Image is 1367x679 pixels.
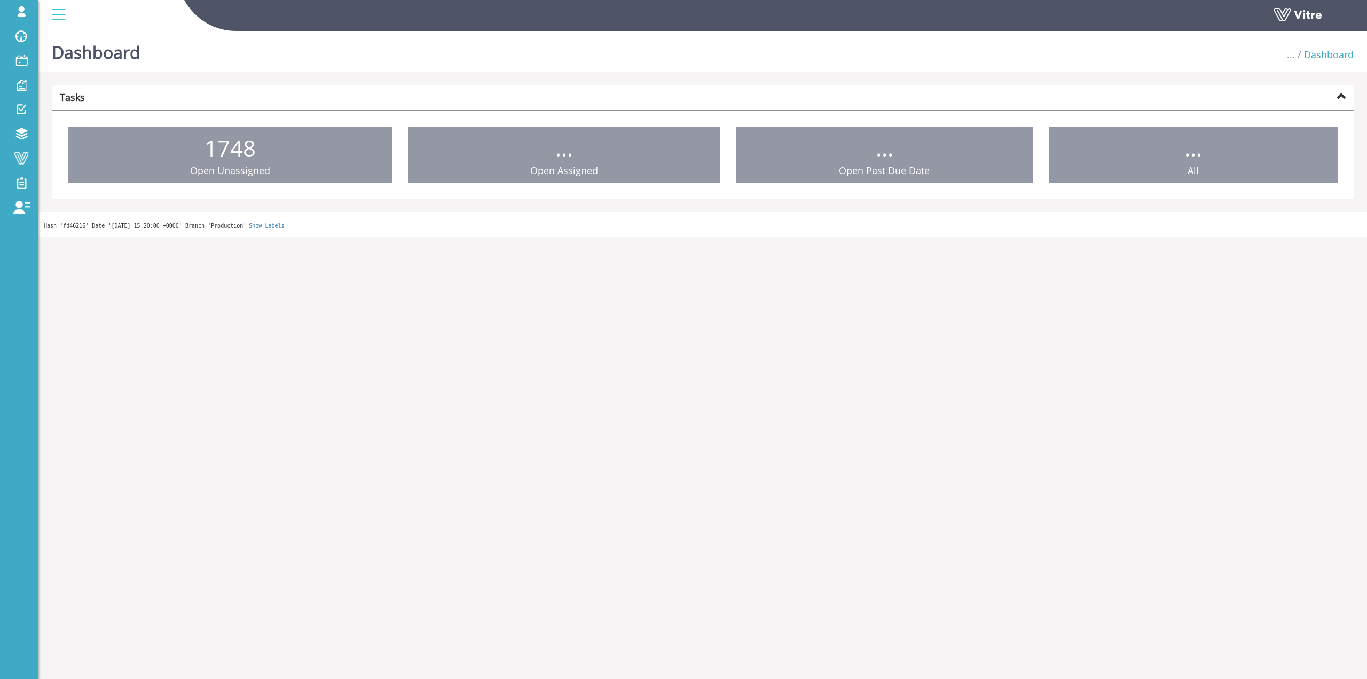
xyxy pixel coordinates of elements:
a: 1748 Open Unassigned [68,127,392,183]
span: All [1188,164,1199,177]
a: ... Open Past Due Date [736,127,1033,183]
span: ... [555,132,573,163]
span: ... [876,132,893,163]
span: 1748 [205,132,256,163]
span: Hash 'fd46216' Date '[DATE] 15:20:00 +0000' Branch 'Production' [44,223,246,229]
span: ... [1287,48,1295,61]
span: Open Unassigned [190,164,270,177]
li: Dashboard [1295,48,1354,62]
span: ... [1184,132,1202,163]
h1: Dashboard [52,27,140,72]
a: Show Labels [249,223,284,229]
span: Open Past Due Date [839,164,930,177]
span: Open Assigned [530,164,598,177]
strong: Tasks [60,91,85,104]
a: ... All [1049,127,1338,183]
a: ... Open Assigned [408,127,721,183]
